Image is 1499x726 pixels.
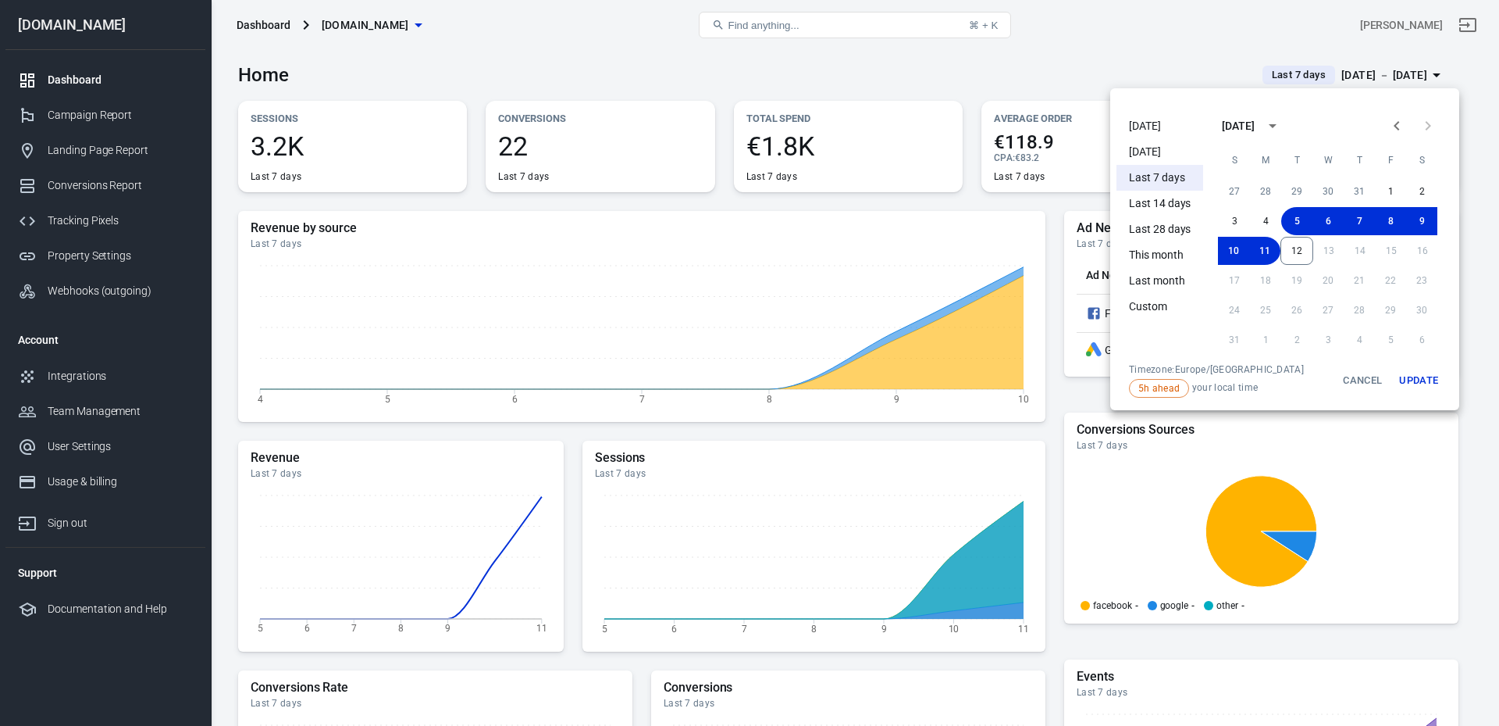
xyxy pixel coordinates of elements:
[1376,145,1405,176] span: Friday
[1375,177,1406,206] button: 1
[1406,177,1437,206] button: 2
[1116,191,1203,216] li: Last 14 days
[1250,207,1281,235] button: 4
[1116,139,1203,165] li: [DATE]
[1219,177,1250,206] button: 27
[1283,145,1311,176] span: Tuesday
[1394,363,1444,398] button: Update
[1337,363,1387,398] button: Cancel
[1129,363,1304,376] div: Timezone: Europe/[GEOGRAPHIC_DATA]
[1314,145,1342,176] span: Wednesday
[1222,118,1255,134] div: [DATE]
[1129,379,1304,398] span: your local time
[1116,165,1203,191] li: Last 7 days
[1116,216,1203,242] li: Last 28 days
[1218,237,1249,265] button: 10
[1312,177,1344,206] button: 30
[1116,268,1203,294] li: Last month
[1116,113,1203,139] li: [DATE]
[1252,145,1280,176] span: Monday
[1116,294,1203,320] li: Custom
[1259,113,1286,139] button: calendar view is open, switch to year view
[1345,145,1373,176] span: Thursday
[1133,381,1185,395] span: 5h ahead
[1406,207,1437,235] button: 9
[1381,110,1412,141] button: Previous month
[1375,207,1406,235] button: 8
[1280,237,1313,265] button: 12
[1344,177,1375,206] button: 31
[1250,177,1281,206] button: 28
[1408,145,1436,176] span: Saturday
[1281,207,1312,235] button: 5
[1281,177,1312,206] button: 29
[1249,237,1280,265] button: 11
[1344,207,1375,235] button: 7
[1220,145,1248,176] span: Sunday
[1219,207,1250,235] button: 3
[1116,242,1203,268] li: This month
[1312,207,1344,235] button: 6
